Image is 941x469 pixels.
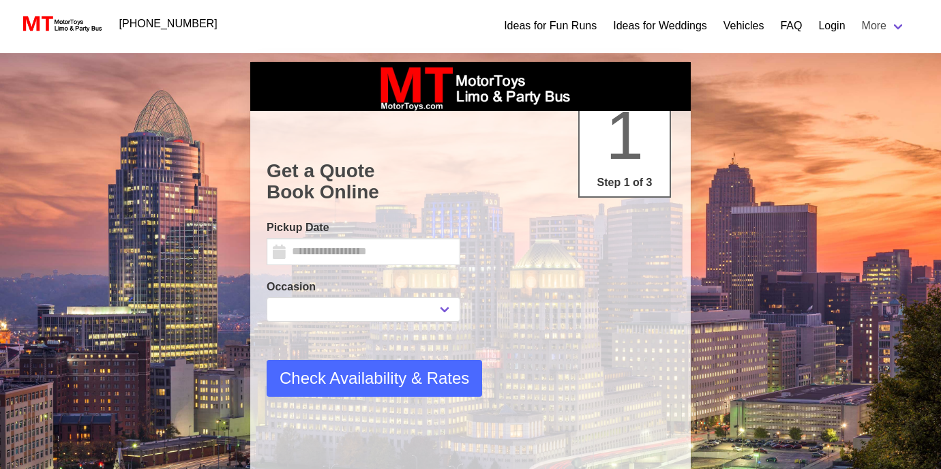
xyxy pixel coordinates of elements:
h1: Get a Quote Book Online [267,160,674,203]
a: Ideas for Weddings [613,18,707,34]
a: Login [818,18,845,34]
span: 1 [606,97,644,173]
button: Check Availability & Rates [267,360,482,397]
span: Check Availability & Rates [280,366,469,391]
label: Pickup Date [267,220,460,236]
a: More [854,12,914,40]
a: [PHONE_NUMBER] [111,10,226,37]
p: Step 1 of 3 [585,175,664,191]
label: Occasion [267,279,460,295]
img: box_logo_brand.jpeg [368,62,573,111]
a: Vehicles [723,18,764,34]
a: FAQ [780,18,802,34]
img: MotorToys Logo [19,14,103,33]
a: Ideas for Fun Runs [504,18,597,34]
